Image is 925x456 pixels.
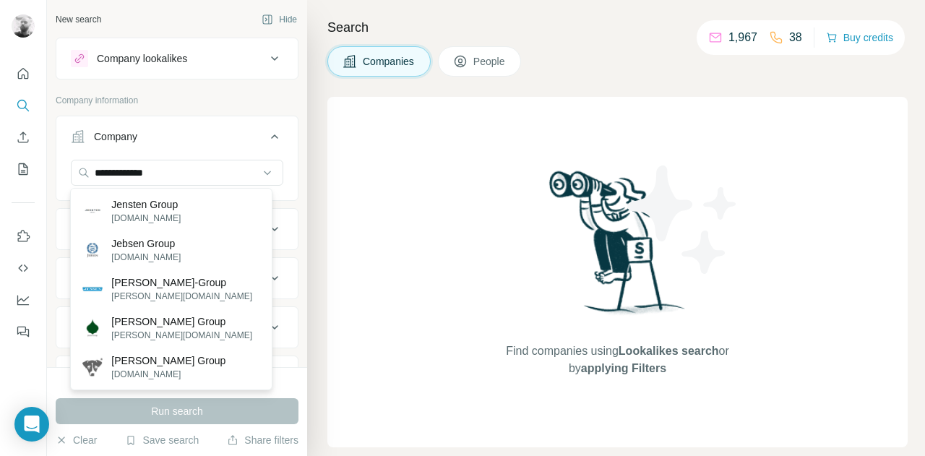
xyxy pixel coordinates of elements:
button: Search [12,93,35,119]
button: Buy credits [826,27,893,48]
p: [PERSON_NAME] Group [111,353,225,368]
button: Company [56,119,298,160]
div: Open Intercom Messenger [14,407,49,442]
h4: Search [327,17,908,38]
button: Clear [56,433,97,447]
img: Jensen-Group [82,279,103,299]
p: 1,967 [728,29,757,46]
span: Companies [363,54,416,69]
button: Hide [251,9,307,30]
p: 38 [789,29,802,46]
p: [DOMAIN_NAME] [111,251,181,264]
span: Find companies using or by [502,343,733,377]
button: My lists [12,156,35,182]
div: New search [56,13,101,26]
button: Share filters [227,433,298,447]
img: Jensten Group [82,201,103,221]
img: Jebsen Group [82,240,103,260]
p: [PERSON_NAME][DOMAIN_NAME] [111,329,252,342]
p: [DOMAIN_NAME] [111,368,225,381]
button: Use Surfe API [12,255,35,281]
button: Save search [125,433,199,447]
span: Lookalikes search [619,345,719,357]
button: Use Surfe on LinkedIn [12,223,35,249]
p: Jensten Group [111,197,181,212]
button: Industry [56,212,298,246]
img: Surfe Illustration - Woman searching with binoculars [543,167,693,328]
img: Avatar [12,14,35,38]
img: Jensen Group [82,357,103,377]
button: Enrich CSV [12,124,35,150]
p: [PERSON_NAME]-Group [111,275,252,290]
div: Company [94,129,137,144]
p: [DOMAIN_NAME] [111,212,181,225]
button: Employees (size) [56,359,298,394]
p: Company information [56,94,298,107]
span: People [473,54,507,69]
p: [PERSON_NAME] Group [111,314,252,329]
img: Surfe Illustration - Stars [618,155,748,285]
button: Feedback [12,319,35,345]
button: Quick start [12,61,35,87]
p: [PERSON_NAME][DOMAIN_NAME] [111,290,252,303]
button: Company lookalikes [56,41,298,76]
div: Company lookalikes [97,51,187,66]
button: HQ location [56,261,298,296]
button: Dashboard [12,287,35,313]
img: Jensen Group [82,318,103,338]
span: applying Filters [581,362,666,374]
button: Annual revenue ($) [56,310,298,345]
p: Jebsen Group [111,236,181,251]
